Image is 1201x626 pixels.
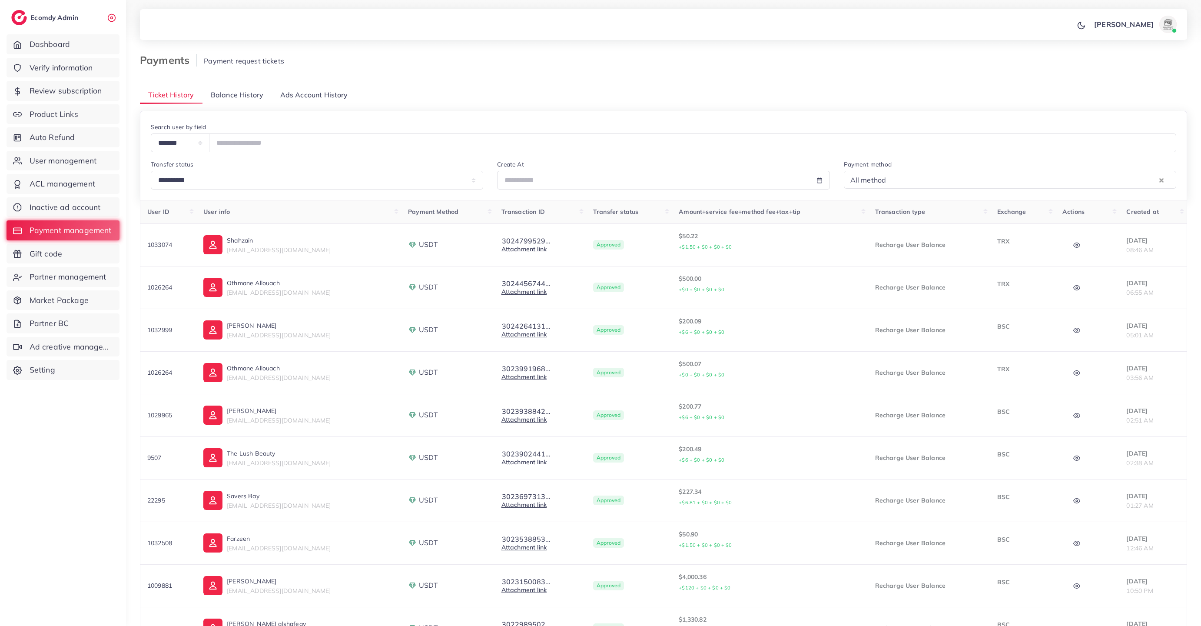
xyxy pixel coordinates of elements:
span: Product Links [30,109,78,120]
a: [PERSON_NAME]avatar [1089,16,1180,33]
small: +$1.50 + $0 + $0 + $0 [679,244,732,250]
button: 3023938842... [501,407,551,415]
p: [PERSON_NAME] [1094,19,1154,30]
span: Dashboard [30,39,70,50]
p: 1026264 [147,282,189,293]
p: $200.09 [679,316,861,337]
p: Othmane Allouach [227,278,331,288]
span: [EMAIL_ADDRESS][DOMAIN_NAME] [227,374,331,382]
span: Review subscription [30,85,102,97]
a: Partner BC [7,313,119,333]
p: Savers Bay [227,491,331,501]
span: Setting [30,364,55,376]
p: Recharge User Balance [875,495,983,506]
p: [DATE] [1126,576,1180,586]
span: Approved [593,453,624,463]
span: [EMAIL_ADDRESS][DOMAIN_NAME] [227,544,331,552]
button: 3023538853... [501,535,551,543]
span: Balance History [211,90,263,100]
span: Ad creative management [30,341,113,353]
p: Recharge User Balance [875,453,983,463]
span: Verify information [30,62,93,73]
p: Recharge User Balance [875,325,983,335]
span: Created at [1126,208,1159,216]
span: Amount+service fee+method fee+tax+tip [679,208,800,216]
span: User ID [147,208,169,216]
span: Transfer status [593,208,638,216]
a: ACL management [7,174,119,194]
span: Approved [593,496,624,505]
a: Attachment link [501,586,547,594]
span: Payment management [30,225,112,236]
small: +$0 + $0 + $0 + $0 [679,286,724,293]
p: Recharge User Balance [875,367,983,378]
p: [DATE] [1126,235,1180,246]
img: ic-user-info.36bf1079.svg [203,533,222,553]
span: USDT [419,367,438,377]
span: Partner management [30,271,106,283]
p: $500.07 [679,359,861,380]
span: Actions [1062,208,1085,216]
button: 3023991968... [501,365,551,373]
label: Payment method [844,160,892,169]
button: 3023902441... [501,450,551,458]
p: 9507 [147,453,189,463]
span: 03:56 AM [1126,374,1153,382]
span: Transaction type [875,208,926,216]
p: $500.00 [679,273,861,295]
span: Approved [593,410,624,420]
button: 3024264131... [501,322,551,330]
p: Recharge User Balance [875,580,983,591]
a: Attachment link [501,543,547,551]
span: USDT [419,240,438,250]
p: 1009881 [147,580,189,591]
button: Clear Selected [1159,175,1164,185]
span: USDT [419,538,438,548]
a: Attachment link [501,458,547,466]
p: 1032999 [147,325,189,335]
span: Transaction ID [501,208,545,216]
span: Auto Refund [30,132,75,143]
small: +$6 + $0 + $0 + $0 [679,329,724,335]
img: ic-user-info.36bf1079.svg [203,576,222,595]
img: payment [408,240,417,249]
p: Othmane Allouach [227,363,331,373]
a: Auto Refund [7,127,119,147]
p: [PERSON_NAME] [227,576,331,586]
img: ic-user-info.36bf1079.svg [203,363,222,382]
a: User management [7,151,119,171]
label: Create At [497,160,524,169]
p: $200.49 [679,444,861,465]
span: 05:01 AM [1126,331,1153,339]
input: Search for option [889,173,1157,186]
span: 10:50 PM [1126,587,1153,595]
span: Approved [593,325,624,335]
a: Product Links [7,104,119,124]
button: 3023697313... [501,493,551,500]
p: $227.34 [679,486,861,508]
img: avatar [1159,16,1177,33]
p: $50.90 [679,529,861,550]
p: Recharge User Balance [875,282,983,293]
a: Ad creative management [7,337,119,357]
h2: Ecomdy Admin [30,13,80,22]
small: +$0 + $0 + $0 + $0 [679,372,724,378]
p: [DATE] [1126,491,1180,501]
p: 1033074 [147,240,189,250]
span: 01:27 AM [1126,502,1153,509]
a: Attachment link [501,330,547,338]
img: ic-user-info.36bf1079.svg [203,278,222,297]
span: All method [849,173,888,186]
a: Attachment link [501,245,547,253]
span: Market Package [30,295,89,306]
a: Review subscription [7,81,119,101]
p: [DATE] [1126,533,1180,544]
img: payment [408,581,417,590]
a: logoEcomdy Admin [11,10,80,25]
img: ic-user-info.36bf1079.svg [203,491,222,510]
p: [PERSON_NAME] [227,320,331,331]
p: $4,000.36 [679,572,861,593]
span: Payment Method [408,208,458,216]
span: USDT [419,495,438,505]
p: $50.22 [679,231,861,252]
